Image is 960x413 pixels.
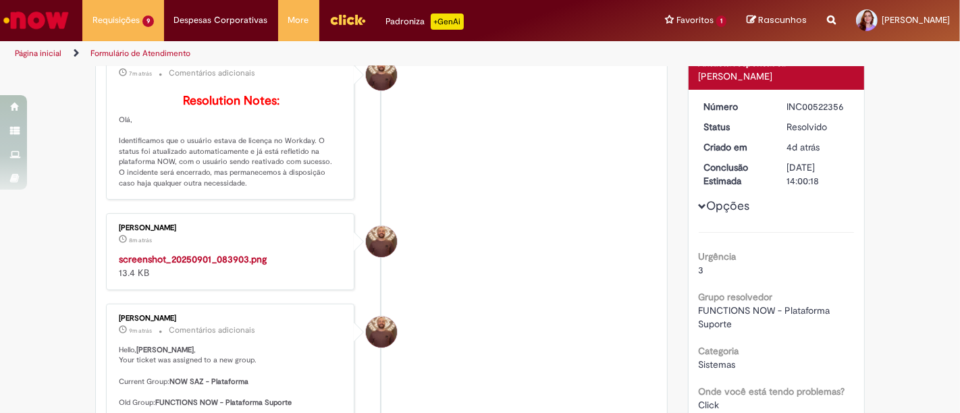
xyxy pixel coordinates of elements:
span: Rascunhos [758,13,807,26]
span: Click [699,399,720,411]
dt: Conclusão Estimada [694,161,777,188]
a: screenshot_20250901_083903.png [119,253,267,265]
time: 28/08/2025 11:00:18 [786,141,820,153]
div: Eric Fedel Cazotto Oliveira [366,59,397,90]
p: +GenAi [431,13,464,30]
span: More [288,13,309,27]
small: Comentários adicionais [169,67,255,79]
dt: Criado em [694,140,777,154]
dt: Número [694,100,777,113]
div: Eric Fedel Cazotto Oliveira [366,316,397,348]
b: Resolution Notes: [183,93,279,109]
div: Eric Fedel Cazotto Oliveira [366,226,397,257]
span: Sistemas [699,358,736,370]
a: Rascunhos [747,14,807,27]
div: [DATE] 14:00:18 [786,161,849,188]
dt: Status [694,120,777,134]
a: Página inicial [15,48,61,59]
span: 9m atrás [129,327,152,335]
span: 7m atrás [129,70,152,78]
b: FUNCTIONS NOW - Plataforma Suporte [155,397,292,408]
img: click_logo_yellow_360x200.png [329,9,366,30]
div: 13.4 KB [119,252,344,279]
div: [PERSON_NAME] [119,224,344,232]
span: 9 [142,16,154,27]
span: [PERSON_NAME] [882,14,950,26]
div: Resolvido [786,120,849,134]
b: [PERSON_NAME] [136,345,194,355]
div: 28/08/2025 11:00:18 [786,140,849,154]
p: Hello, , Your ticket was assigned to a new group. Current Group: Old Group: [119,345,344,408]
time: 01/09/2025 08:38:15 [129,327,152,335]
time: 01/09/2025 08:39:03 [129,236,152,244]
div: Padroniza [386,13,464,30]
b: NOW SAZ - Plataforma [169,377,248,387]
div: [PERSON_NAME] [699,70,855,83]
span: 3 [699,264,704,276]
b: Urgência [699,250,737,263]
time: 01/09/2025 08:40:11 [129,70,152,78]
a: Formulário de Atendimento [90,48,190,59]
span: Favoritos [676,13,714,27]
b: Onde você está tendo problemas? [699,385,845,397]
ul: Trilhas de página [10,41,630,66]
b: Categoria [699,345,739,357]
span: FUNCTIONS NOW - Plataforma Suporte [699,304,833,330]
p: Olá, Identificamos que o usuário estava de licença no Workday. O status foi atualizado automatica... [119,94,344,189]
small: Comentários adicionais [169,325,255,336]
span: 8m atrás [129,236,152,244]
span: Requisições [92,13,140,27]
div: [PERSON_NAME] [119,314,344,323]
span: 4d atrás [786,141,820,153]
div: INC00522356 [786,100,849,113]
img: ServiceNow [1,7,71,34]
span: Despesas Corporativas [174,13,268,27]
b: Grupo resolvedor [699,291,773,303]
span: 1 [716,16,726,27]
